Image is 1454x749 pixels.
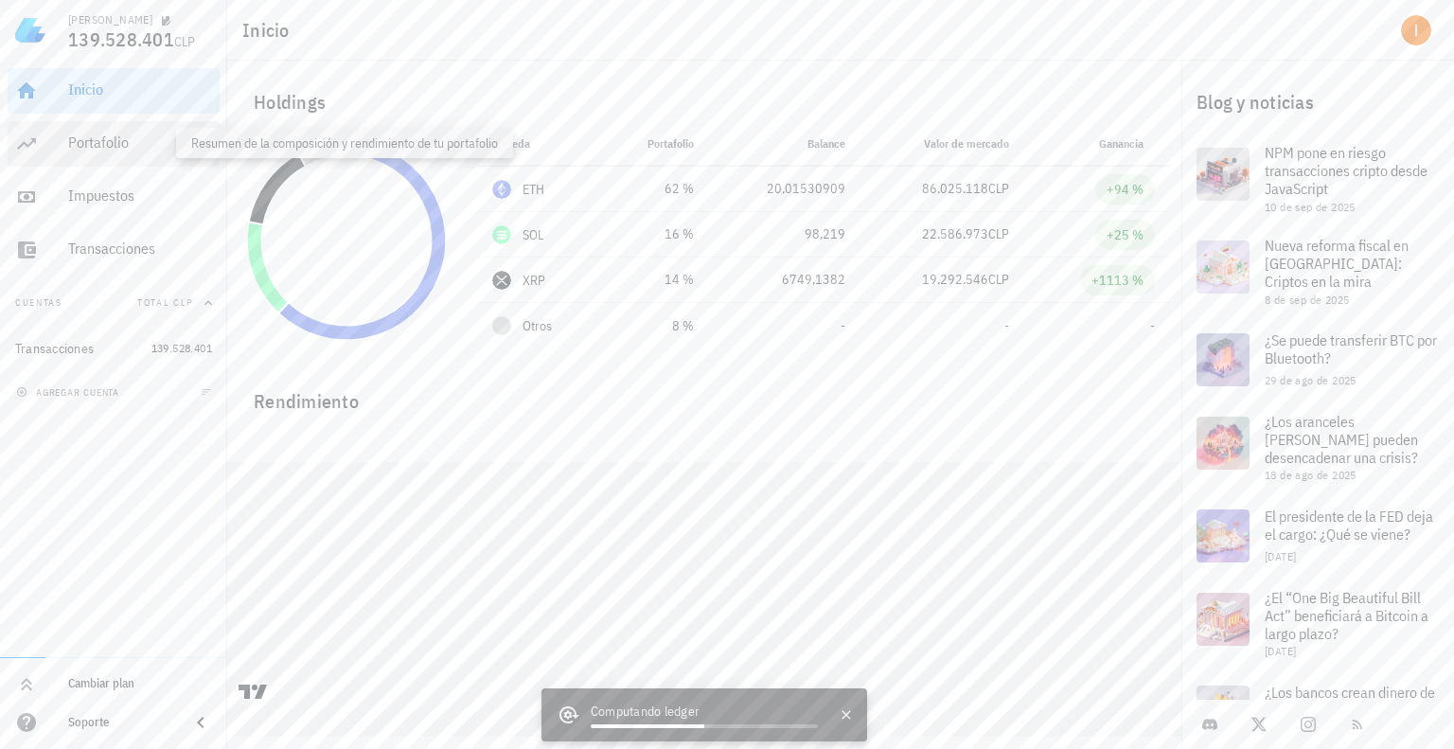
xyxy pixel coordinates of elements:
[1265,200,1356,214] span: 10 de sep de 2025
[239,72,1170,133] div: Holdings
[68,27,174,52] span: 139.528.401
[68,12,152,27] div: [PERSON_NAME]
[68,715,174,730] div: Soporte
[68,187,212,205] div: Impuestos
[922,180,988,197] span: 86.025.118
[1099,136,1155,151] span: Ganancia
[8,280,220,326] button: CuentasTotal CLP
[8,326,220,371] a: Transacciones 139.528.401
[724,179,845,199] div: 20,01530909
[523,180,545,199] div: ETH
[988,271,1009,288] span: CLP
[239,371,1170,417] div: Rendimiento
[68,676,212,691] div: Cambiar plan
[1181,318,1454,401] a: ¿Se puede transferir BTC por Bluetooth? 29 de ago de 2025
[1265,644,1296,658] span: [DATE]
[8,174,220,220] a: Impuestos
[1107,225,1144,244] div: +25 %
[20,386,119,399] span: agregar cuenta
[137,296,193,309] span: Total CLP
[1265,236,1409,291] span: Nueva reforma fiscal en [GEOGRAPHIC_DATA]: Criptos en la mira
[860,121,1024,167] th: Valor de mercado
[709,121,860,167] th: Balance
[8,68,220,114] a: Inicio
[15,15,45,45] img: LedgiFi
[922,225,988,242] span: 22.586.973
[68,240,212,258] div: Transacciones
[151,341,212,355] span: 139.528.401
[602,121,709,167] th: Portafolio
[1265,588,1428,643] span: ¿El “One Big Beautiful Bill Act” beneficiará a Bitcoin a largo plazo?
[1265,373,1356,387] span: 29 de ago de 2025
[492,271,511,290] div: XRP-icon
[8,121,220,167] a: Portafolio
[477,121,602,167] th: Moneda
[1181,494,1454,578] a: El presidente de la FED deja el cargo: ¿Qué se viene? [DATE]
[15,341,94,357] div: Transacciones
[1181,225,1454,318] a: Nueva reforma fiscal en [GEOGRAPHIC_DATA]: Criptos en la mira 8 de sep de 2025
[1181,578,1454,670] a: ¿El “One Big Beautiful Bill Act” beneficiará a Bitcoin a largo plazo? [DATE]
[1401,15,1431,45] div: avatar
[237,683,270,701] a: Charting by TradingView
[1181,72,1454,133] div: Blog y noticias
[1265,143,1427,198] span: NPM pone en riesgo transacciones cripto desde JavaScript
[11,383,128,401] button: agregar cuenta
[988,225,1009,242] span: CLP
[242,15,297,45] h1: Inicio
[68,134,212,152] div: Portafolio
[1265,293,1349,307] span: 8 de sep de 2025
[492,225,511,244] div: SOL-icon
[523,271,546,290] div: XRP
[523,316,552,336] span: Otros
[68,80,212,98] div: Inicio
[724,270,845,290] div: 6749,1382
[617,179,694,199] div: 62 %
[1004,317,1009,334] span: -
[1265,549,1296,563] span: [DATE]
[617,224,694,244] div: 16 %
[591,702,818,724] div: Computando ledger
[523,225,544,244] div: SOL
[617,270,694,290] div: 14 %
[174,33,196,50] span: CLP
[724,224,845,244] div: 98,219
[841,317,845,334] span: -
[1265,507,1433,544] span: El presidente de la FED deja el cargo: ¿Qué se viene?
[8,227,220,273] a: Transacciones
[1150,317,1155,334] span: -
[1265,330,1437,367] span: ¿Se puede transferir BTC por Bluetooth?
[492,180,511,199] div: ETH-icon
[1265,468,1356,482] span: 18 de ago de 2025
[988,180,1009,197] span: CLP
[1181,133,1454,225] a: NPM pone en riesgo transacciones cripto desde JavaScript 10 de sep de 2025
[1181,401,1454,494] a: ¿Los aranceles [PERSON_NAME] pueden desencadenar una crisis? 18 de ago de 2025
[1107,180,1144,199] div: +94 %
[922,271,988,288] span: 19.292.546
[617,316,694,336] div: 8 %
[1091,271,1144,290] div: +1113 %
[1265,412,1418,467] span: ¿Los aranceles [PERSON_NAME] pueden desencadenar una crisis?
